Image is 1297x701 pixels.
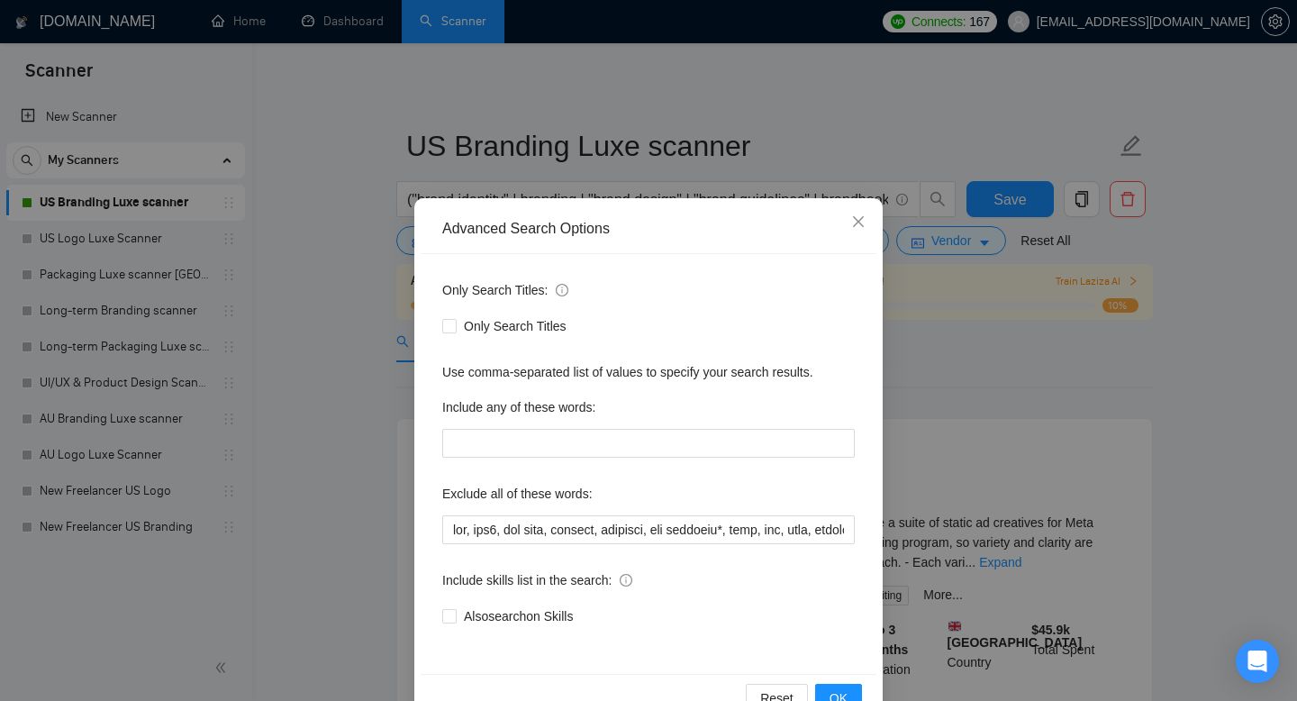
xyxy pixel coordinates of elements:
div: Use comma-separated list of values to specify your search results. [442,362,855,382]
label: Include any of these words: [442,393,595,422]
span: Only Search Titles: [442,280,568,300]
span: close [851,214,866,229]
div: Advanced Search Options [442,219,855,239]
span: info-circle [620,574,632,587]
div: Open Intercom Messenger [1236,640,1279,683]
button: Close [834,198,883,247]
span: Include skills list in the search: [442,570,632,590]
label: Exclude all of these words: [442,479,593,508]
span: info-circle [556,284,568,296]
span: Also search on Skills [457,606,580,626]
span: Only Search Titles [457,316,574,336]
